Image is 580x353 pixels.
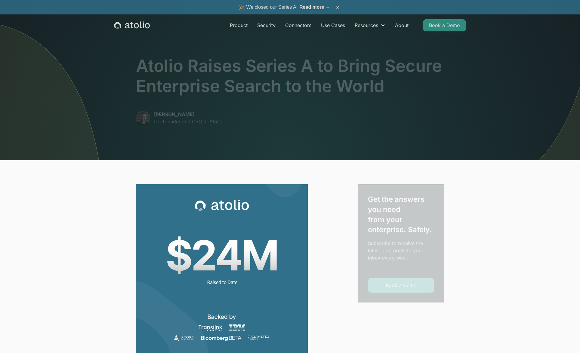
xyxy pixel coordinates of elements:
[114,21,150,29] a: home
[299,5,330,10] a: Read more →
[355,22,378,29] div: Resources
[368,240,434,261] p: Subscribe to receive the latest blog posts to your inbox every week.
[252,19,280,31] a: Security
[225,19,252,31] a: Product
[368,278,434,293] a: Book a Demo
[154,111,223,118] p: [PERSON_NAME]
[390,19,413,31] a: About
[154,118,223,125] p: Co-founder and CEO at Atolio
[239,4,330,11] span: 🎉 We closed our Series A!
[368,194,434,235] div: Get the answers you need from your enterprise. Safely.
[280,19,316,31] a: Connectors
[350,19,390,31] div: Resources
[423,19,466,31] a: Book a Demo
[136,56,444,96] h1: Atolio Raises Series A to Bring Secure Enterprise Search to the World
[316,19,350,31] a: Use Cases
[334,4,341,11] button: ×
